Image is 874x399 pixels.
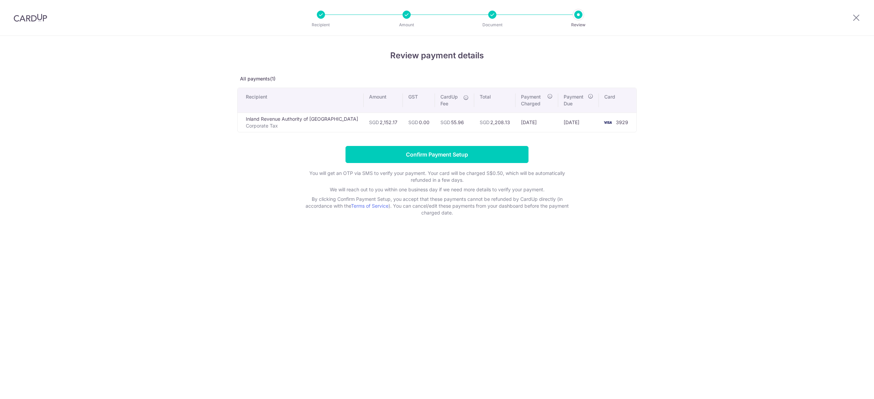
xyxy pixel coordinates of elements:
th: Card [599,88,636,113]
span: CardUp Fee [440,93,460,107]
p: Amount [381,21,432,28]
p: Review [553,21,604,28]
p: Recipient [296,21,346,28]
img: CardUp [14,14,47,22]
iframe: Opens a widget where you can find more information [830,379,867,396]
p: Corporate Tax [246,122,358,129]
th: Recipient [238,88,364,113]
p: By clicking Confirm Payment Setup, you accept that these payments cannot be refunded by CardUp di... [300,196,574,216]
td: 0.00 [403,113,435,132]
td: [DATE] [558,113,599,132]
span: SGD [440,119,450,125]
th: Total [474,88,516,113]
span: SGD [480,119,490,125]
td: 55.96 [435,113,474,132]
p: All payments(1) [237,75,637,82]
td: 2,208.13 [474,113,516,132]
td: [DATE] [516,113,558,132]
a: Terms of Service [351,203,389,209]
input: Confirm Payment Setup [346,146,528,163]
p: We will reach out to you within one business day if we need more details to verify your payment. [300,186,574,193]
span: SGD [408,119,418,125]
span: Payment Due [564,93,586,107]
span: Payment Charged [521,93,545,107]
span: SGD [369,119,379,125]
p: Document [467,21,518,28]
p: You will get an OTP via SMS to verify your payment. Your card will be charged S$0.50, which will ... [300,170,574,183]
h4: Review payment details [237,49,637,62]
td: 2,152.17 [364,113,403,132]
img: <span class="translation_missing" title="translation missing: en.account_steps.new_confirm_form.b... [601,118,615,127]
td: Inland Revenue Authority of [GEOGRAPHIC_DATA] [238,113,364,132]
th: GST [403,88,435,113]
span: 3929 [616,119,628,125]
th: Amount [364,88,403,113]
